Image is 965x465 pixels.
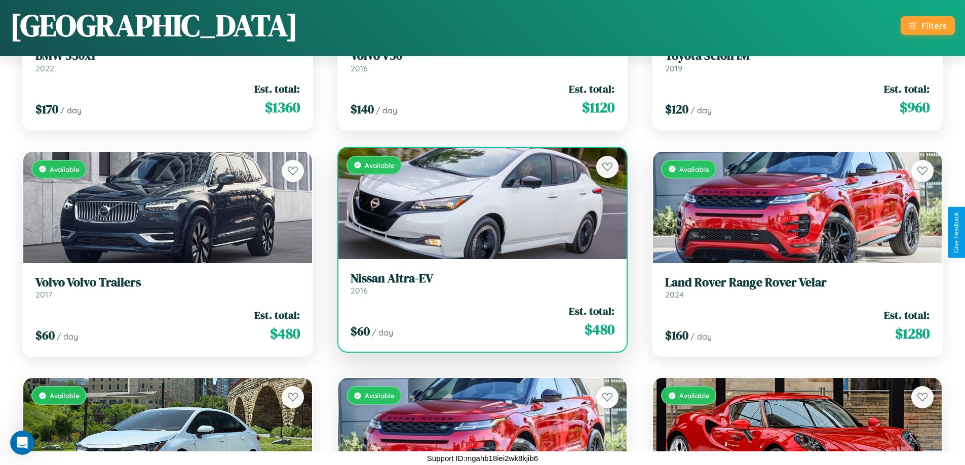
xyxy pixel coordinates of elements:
[665,327,688,344] span: $ 160
[50,391,80,400] span: Available
[679,391,709,400] span: Available
[665,101,688,117] span: $ 120
[895,323,930,344] span: $ 1280
[376,105,397,115] span: / day
[679,165,709,174] span: Available
[50,165,80,174] span: Available
[35,49,300,63] h3: BMW 330xi
[254,81,300,96] span: Est. total:
[60,105,82,115] span: / day
[351,271,615,286] h3: Nissan Altra-EV
[351,49,615,63] h3: Volvo V50
[690,331,712,342] span: / day
[10,5,298,46] h1: [GEOGRAPHIC_DATA]
[372,327,393,337] span: / day
[35,275,300,300] a: Volvo Volvo Trailers2017
[351,101,374,117] span: $ 140
[665,49,930,63] h3: Toyota Scion iM
[900,97,930,117] span: $ 960
[884,81,930,96] span: Est. total:
[57,331,78,342] span: / day
[351,323,370,340] span: $ 60
[582,97,614,117] span: $ 1120
[351,271,615,296] a: Nissan Altra-EV2016
[35,49,300,73] a: BMW 330xi2022
[901,16,955,35] button: Filters
[569,304,614,318] span: Est. total:
[365,391,395,400] span: Available
[884,308,930,322] span: Est. total:
[265,97,300,117] span: $ 1360
[10,431,34,455] iframe: Intercom live chat
[35,289,52,300] span: 2017
[35,275,300,290] h3: Volvo Volvo Trailers
[921,20,947,31] div: Filters
[665,49,930,73] a: Toyota Scion iM2019
[351,49,615,73] a: Volvo V502016
[254,308,300,322] span: Est. total:
[665,63,682,73] span: 2019
[427,451,538,465] p: Support ID: mgahb18iei2wk8kjib6
[351,285,368,295] span: 2016
[690,105,712,115] span: / day
[569,81,614,96] span: Est. total:
[665,275,930,290] h3: Land Rover Range Rover Velar
[35,63,54,73] span: 2022
[35,101,58,117] span: $ 170
[665,289,684,300] span: 2024
[351,63,368,73] span: 2016
[585,319,614,340] span: $ 480
[270,323,300,344] span: $ 480
[365,161,395,170] span: Available
[35,327,55,344] span: $ 60
[953,212,960,253] div: Give Feedback
[665,275,930,300] a: Land Rover Range Rover Velar2024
